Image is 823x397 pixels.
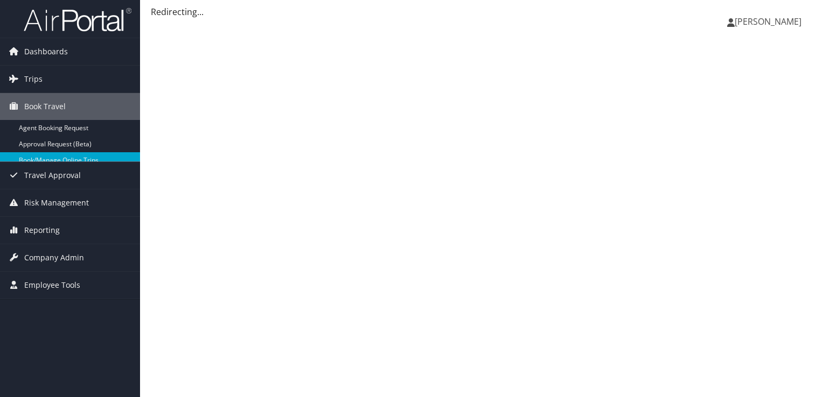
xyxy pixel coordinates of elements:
[24,38,68,65] span: Dashboards
[151,5,812,18] div: Redirecting...
[24,272,80,299] span: Employee Tools
[727,5,812,38] a: [PERSON_NAME]
[24,217,60,244] span: Reporting
[24,189,89,216] span: Risk Management
[24,7,131,32] img: airportal-logo.png
[24,66,43,93] span: Trips
[24,244,84,271] span: Company Admin
[735,16,801,27] span: [PERSON_NAME]
[24,93,66,120] span: Book Travel
[24,162,81,189] span: Travel Approval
